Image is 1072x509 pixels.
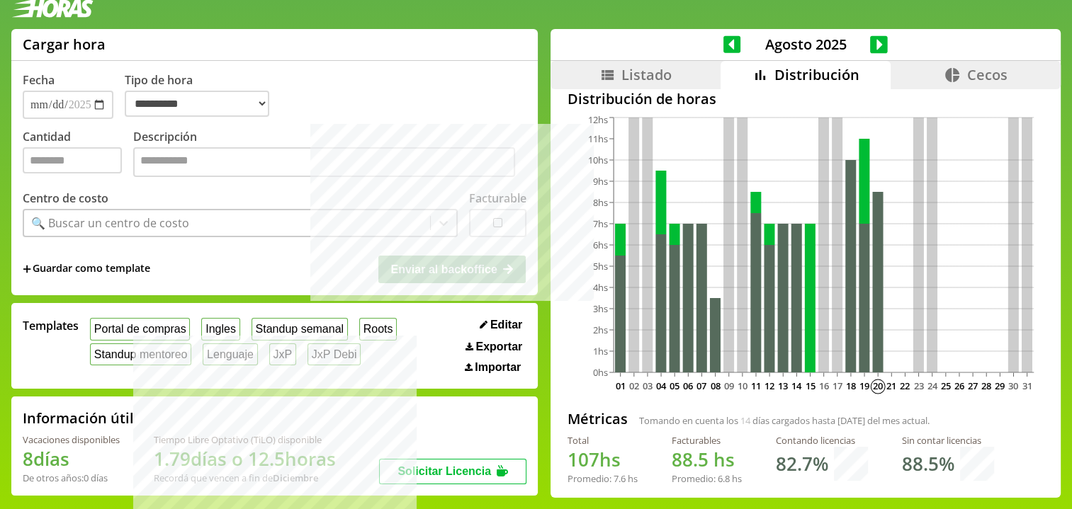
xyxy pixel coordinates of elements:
[23,261,31,277] span: +
[23,446,120,471] h1: 8 días
[954,379,964,392] text: 26
[203,343,257,365] button: Lenguaje
[778,379,788,392] text: 13
[723,379,733,392] text: 09
[913,379,923,392] text: 23
[593,217,608,230] tspan: 7hs
[154,446,336,471] h1: 1.79 días o 12.5 horas
[23,261,150,277] span: +Guardar como template
[614,472,626,485] span: 7.6
[133,147,515,177] textarea: Descripción
[23,35,106,54] h1: Cargar hora
[23,72,55,88] label: Fecha
[23,190,108,206] label: Centro de costo
[568,89,1044,108] h2: Distribución de horas
[672,434,742,447] div: Facturables
[475,341,522,353] span: Exportar
[269,343,296,365] button: JxP
[568,434,638,447] div: Total
[308,343,361,365] button: JxP Debi
[593,324,608,336] tspan: 2hs
[23,471,120,484] div: De otros años: 0 días
[593,196,608,209] tspan: 8hs
[23,147,122,173] input: Cantidad
[125,91,269,117] select: Tipo de hora
[873,379,883,392] text: 20
[859,379,869,392] text: 19
[397,465,491,477] span: Solicitar Licencia
[764,379,774,392] text: 12
[469,190,526,206] label: Facturable
[643,379,653,392] text: 03
[125,72,281,119] label: Tipo de hora
[776,451,828,476] h1: 82.7 %
[475,318,526,332] button: Editar
[593,302,608,315] tspan: 3hs
[273,471,318,484] b: Diciembre
[593,345,608,358] tspan: 1hs
[940,379,950,392] text: 25
[621,65,672,84] span: Listado
[696,379,706,392] text: 07
[379,459,526,484] button: Solicitar Licencia
[805,379,815,392] text: 15
[968,379,978,392] text: 27
[995,379,1005,392] text: 29
[718,472,730,485] span: 6.8
[902,434,994,447] div: Sin contar licencias
[23,433,120,446] div: Vacaciones disponibles
[568,447,599,472] span: 107
[23,408,134,428] h2: Información útil
[593,366,608,379] tspan: 0hs
[818,379,828,392] text: 16
[900,379,910,392] text: 22
[23,129,133,181] label: Cantidad
[90,343,191,365] button: Standup mentoreo
[832,379,842,392] text: 17
[902,451,954,476] h1: 88.5 %
[751,379,761,392] text: 11
[593,260,608,273] tspan: 5hs
[738,379,747,392] text: 10
[133,129,526,181] label: Descripción
[588,132,608,145] tspan: 11hs
[740,35,870,54] span: Agosto 2025
[593,239,608,251] tspan: 6hs
[90,318,190,340] button: Portal de compras
[461,340,526,354] button: Exportar
[615,379,625,392] text: 01
[672,447,709,472] span: 88.5
[927,379,937,392] text: 24
[672,447,742,472] h1: hs
[981,379,991,392] text: 28
[776,434,868,447] div: Contando licencias
[568,409,628,428] h2: Métricas
[656,379,667,392] text: 04
[740,414,750,427] span: 14
[490,319,522,331] span: Editar
[846,379,856,392] text: 18
[154,433,336,446] div: Tiempo Libre Optativo (TiLO) disponible
[1008,379,1018,392] text: 30
[593,175,608,188] tspan: 9hs
[639,414,930,427] span: Tomando en cuenta los días cargados hasta [DATE] del mes actual.
[791,379,802,392] text: 14
[23,318,79,333] span: Templates
[774,65,859,84] span: Distribución
[710,379,720,392] text: 08
[593,281,608,294] tspan: 4hs
[683,379,693,392] text: 06
[154,471,336,484] div: Recordá que vencen a fin de
[628,379,638,392] text: 02
[252,318,348,340] button: Standup semanal
[588,154,608,166] tspan: 10hs
[31,215,189,231] div: 🔍 Buscar un centro de costo
[201,318,239,340] button: Ingles
[886,379,896,392] text: 21
[588,114,608,127] tspan: 12hs
[966,65,1007,84] span: Cecos
[359,318,397,340] button: Roots
[475,361,521,374] span: Importar
[568,447,638,472] h1: hs
[568,472,638,485] div: Promedio: hs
